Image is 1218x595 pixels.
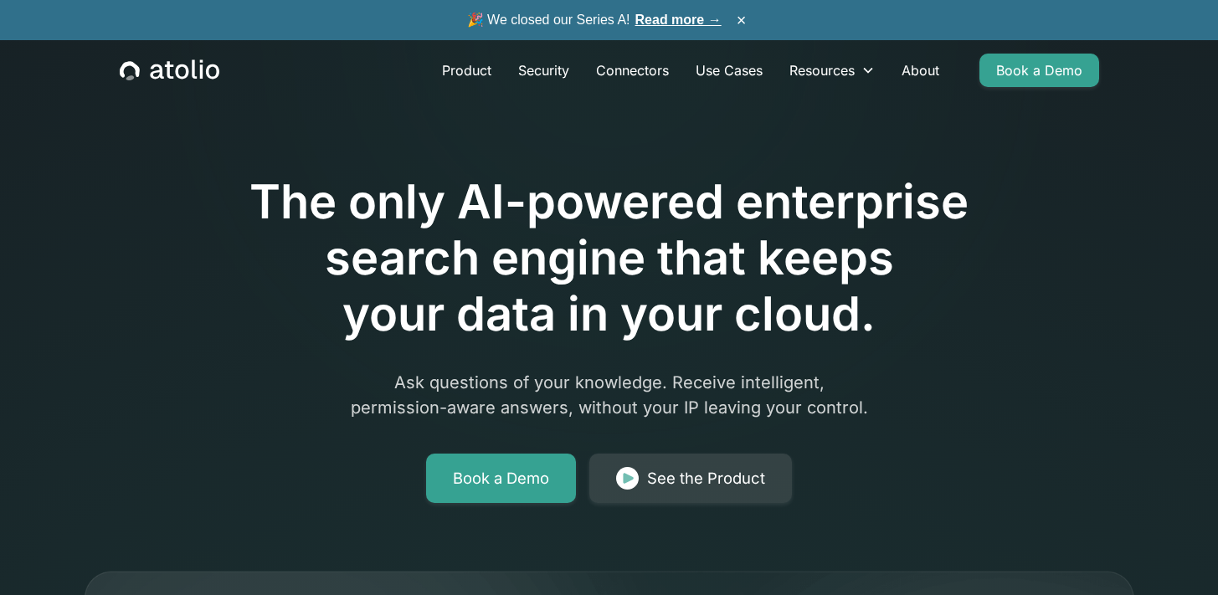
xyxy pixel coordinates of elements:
[682,54,776,87] a: Use Cases
[647,467,765,490] div: See the Product
[732,11,752,29] button: ×
[120,59,219,81] a: home
[181,174,1038,343] h1: The only AI-powered enterprise search engine that keeps your data in your cloud.
[467,10,722,30] span: 🎉 We closed our Series A!
[789,60,855,80] div: Resources
[635,13,722,27] a: Read more →
[288,370,931,420] p: Ask questions of your knowledge. Receive intelligent, permission-aware answers, without your IP l...
[979,54,1099,87] a: Book a Demo
[888,54,953,87] a: About
[505,54,583,87] a: Security
[429,54,505,87] a: Product
[583,54,682,87] a: Connectors
[426,454,576,504] a: Book a Demo
[589,454,792,504] a: See the Product
[776,54,888,87] div: Resources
